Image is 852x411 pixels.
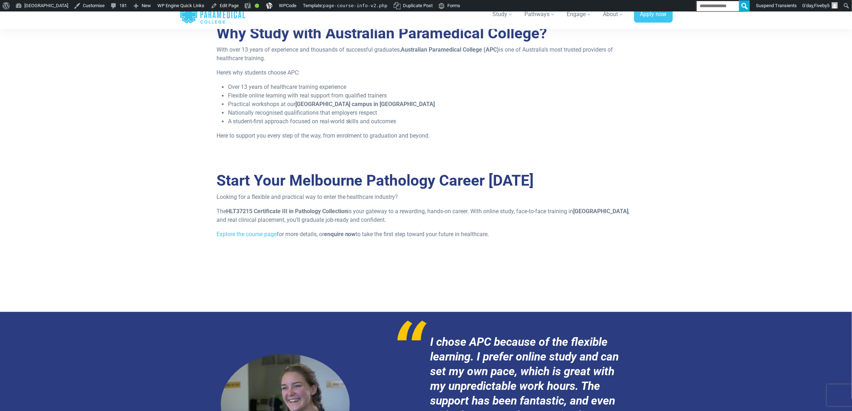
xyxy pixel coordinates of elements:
[216,46,636,63] p: With over 13 years of experience and thousands of successful graduates, is one of Australia’s mos...
[216,230,636,239] p: for more details, or to take the first step toward your future in healthcare.
[228,109,636,117] li: Nationally recognised qualifications that employers respect
[323,3,387,8] span: page-course-info-v2.php
[216,231,277,238] a: Explore the course page
[226,208,348,215] strong: HLT37215 Certificate III in Pathology Collection
[814,3,829,8] span: Fiveby5
[216,68,636,77] p: Here’s why students choose APC:
[216,172,636,190] h2: Start Your Melbourne Pathology Career [DATE]
[520,4,560,24] a: Pathways
[216,24,636,43] h2: Why Study with Australian Paramedical College?
[563,4,596,24] a: Engage
[228,83,636,91] li: Over 13 years of healthcare training experience
[599,4,628,24] a: About
[216,193,636,201] p: Looking for a flexible and practical way to enter the healthcare industry?
[180,3,246,26] a: Australian Paramedical College
[216,207,636,224] p: The is your gateway to a rewarding, hands-on career. With online study, face-to-face training in ...
[401,46,499,53] strong: Australian Paramedical College (APC)
[228,91,636,100] li: Flexible online learning with real support from qualified trainers
[216,132,636,140] p: Here to support you every step of the way, from enrolment to graduation and beyond.
[295,101,435,107] strong: [GEOGRAPHIC_DATA] campus in [GEOGRAPHIC_DATA]
[228,117,636,126] li: A student-first approach focused on real-world skills and outcomes
[634,6,673,23] a: Apply now
[255,4,259,8] div: Good
[573,208,629,215] strong: [GEOGRAPHIC_DATA]
[228,100,636,109] li: Practical workshops at our
[324,231,356,238] strong: enquire now
[489,4,518,24] a: Study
